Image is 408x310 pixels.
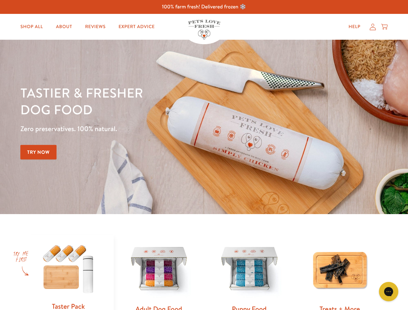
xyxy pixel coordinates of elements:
[376,280,402,304] iframe: Gorgias live chat messenger
[113,20,160,33] a: Expert Advice
[343,20,366,33] a: Help
[80,20,110,33] a: Reviews
[20,145,57,160] a: Try Now
[15,20,48,33] a: Shop All
[188,20,220,39] img: Pets Love Fresh
[51,20,77,33] a: About
[20,84,265,118] h1: Tastier & fresher dog food
[20,123,265,135] p: Zero preservatives. 100% natural.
